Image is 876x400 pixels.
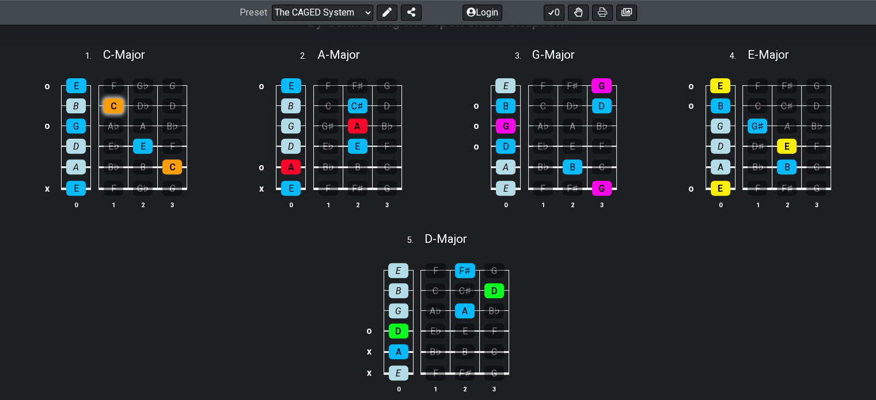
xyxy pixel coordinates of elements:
[426,303,445,318] div: A♭
[318,78,338,93] div: F
[85,50,103,63] span: 1 .
[533,159,553,174] div: B♭
[587,199,616,211] th: 3
[592,181,612,196] div: G
[362,341,376,362] td: x
[104,181,123,196] div: F
[40,177,54,199] td: x
[162,119,182,134] div: B♭
[377,98,397,113] div: D
[104,119,123,134] div: A♭
[455,303,475,318] div: A
[777,159,797,174] div: B
[162,98,182,113] div: D
[66,78,86,93] div: E
[496,159,515,174] div: A
[592,98,612,113] div: D
[377,119,397,134] div: B♭
[372,199,401,211] th: 3
[104,78,124,93] div: F
[240,7,267,18] span: Preset
[747,48,788,62] span: E - Major
[281,78,301,93] div: E
[496,119,515,134] div: G
[563,119,582,134] div: A
[377,139,397,154] div: F
[62,199,91,211] th: 0
[162,159,182,174] div: C
[389,344,408,359] div: A
[532,48,575,62] span: G - Major
[362,321,376,341] td: o
[484,323,504,338] div: F
[255,157,268,178] td: o
[533,119,553,134] div: A♭
[343,199,372,211] th: 2
[455,344,475,359] div: B
[348,159,367,174] div: B
[455,323,475,338] div: E
[748,119,767,134] div: G♯
[40,76,54,96] td: o
[592,139,612,154] div: F
[426,283,445,298] div: C
[162,139,182,154] div: F
[66,139,86,154] div: D
[533,98,553,113] div: C
[348,98,367,113] div: C♯
[426,365,445,380] div: F
[401,5,422,21] button: Share Preset
[255,177,268,199] td: x
[318,139,338,154] div: E♭
[544,5,564,21] button: 0
[484,303,504,318] div: B♭
[66,119,86,134] div: G
[318,119,338,134] div: G♯
[362,362,376,384] td: x
[388,263,408,278] div: E
[684,177,698,199] td: o
[377,181,397,196] div: G
[684,96,698,116] td: o
[348,181,367,196] div: F♯
[568,5,589,21] button: Toggle Dexterity for all fretkits
[389,303,408,318] div: G
[104,98,123,113] div: C
[495,78,515,93] div: E
[455,263,475,278] div: F♯
[384,383,413,395] th: 0
[318,98,338,113] div: C
[281,139,301,154] div: D
[421,383,450,395] th: 1
[300,50,317,63] span: 2 .
[133,98,153,113] div: D♭
[133,78,153,93] div: G♭
[272,5,373,21] select: Preset
[591,78,612,93] div: G
[711,181,730,196] div: E
[99,199,128,211] th: 1
[806,78,826,93] div: G
[407,234,424,247] span: 5 .
[528,199,558,211] th: 1
[276,199,306,211] th: 0
[462,5,502,21] button: Login
[562,78,582,93] div: F♯
[711,159,730,174] div: A
[496,181,515,196] div: E
[158,199,187,211] th: 3
[133,181,153,196] div: G♭
[480,383,509,395] th: 3
[484,344,504,359] div: C
[348,139,367,154] div: E
[730,50,747,63] span: 4 .
[711,98,730,113] div: B
[496,139,515,154] div: D
[40,116,54,136] td: o
[706,199,735,211] th: 0
[484,263,505,278] div: G
[348,119,367,134] div: A
[104,139,123,154] div: E♭
[133,159,153,174] div: B
[281,181,301,196] div: E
